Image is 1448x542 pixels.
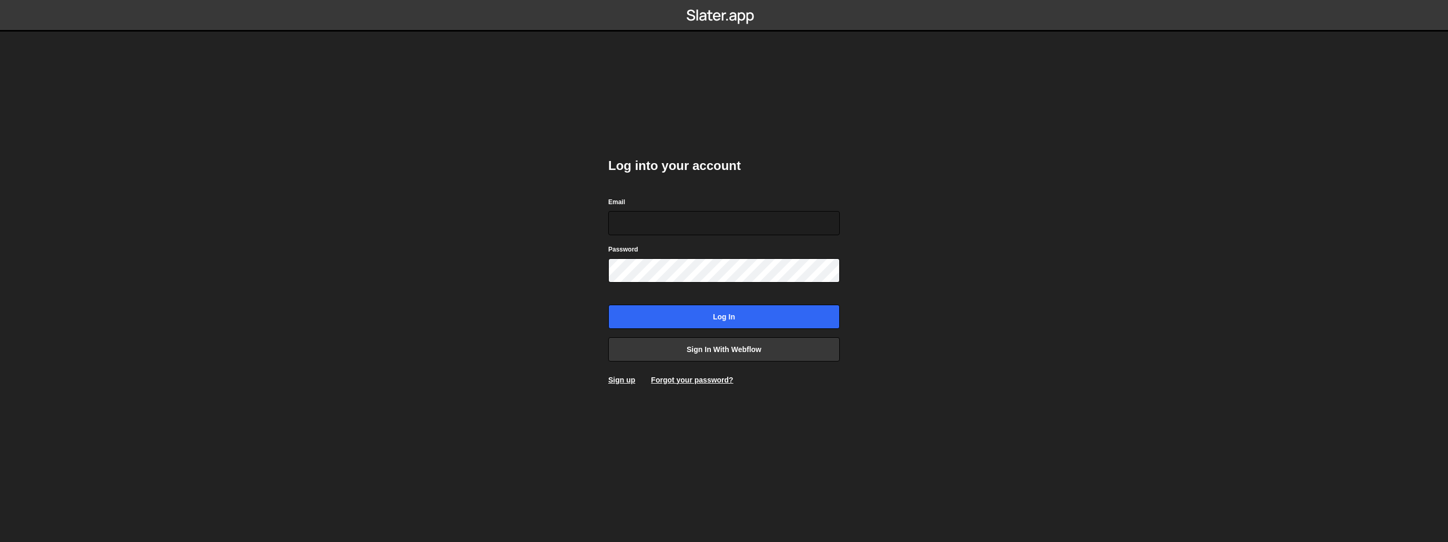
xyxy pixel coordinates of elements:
[651,376,733,384] a: Forgot your password?
[608,157,840,174] h2: Log into your account
[608,376,635,384] a: Sign up
[608,244,638,255] label: Password
[608,197,625,207] label: Email
[608,305,840,329] input: Log in
[608,337,840,362] a: Sign in with Webflow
